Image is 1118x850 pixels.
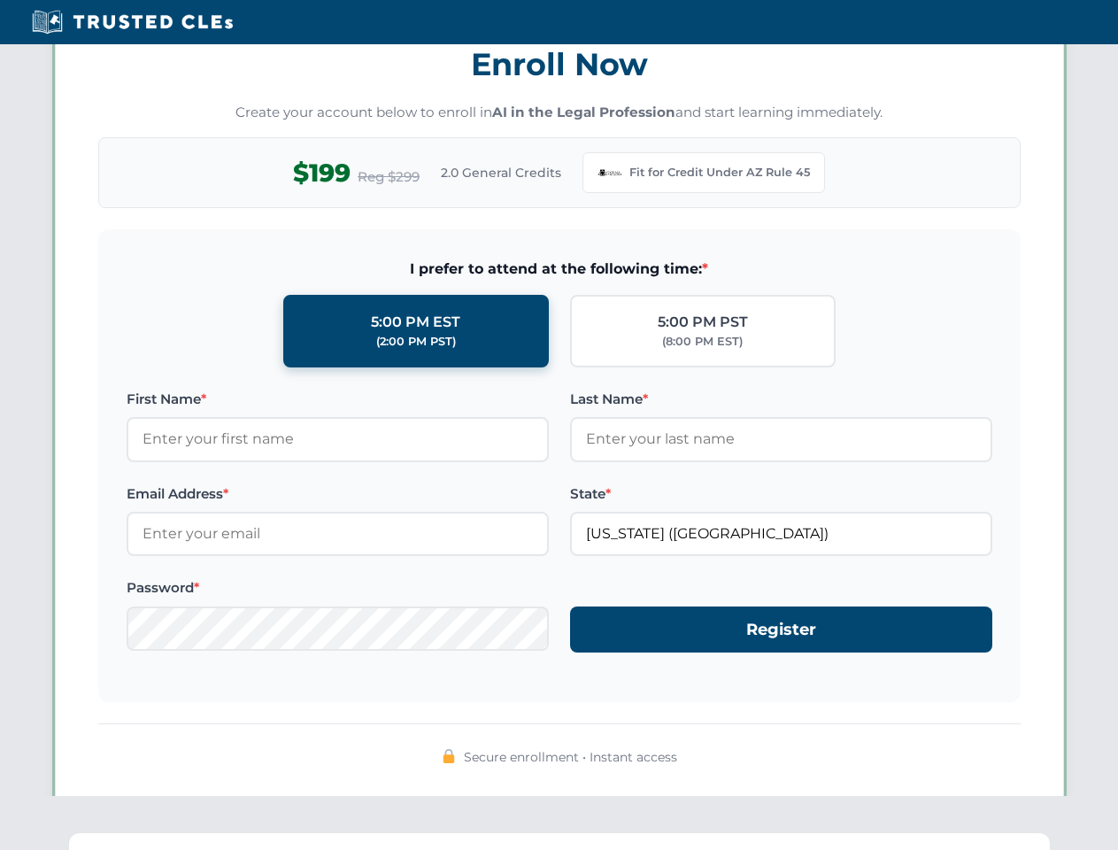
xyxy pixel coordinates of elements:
[127,417,549,461] input: Enter your first name
[127,258,992,281] span: I prefer to attend at the following time:
[127,389,549,410] label: First Name
[629,164,810,182] span: Fit for Credit Under AZ Rule 45
[358,166,420,188] span: Reg $299
[98,103,1021,123] p: Create your account below to enroll in and start learning immediately.
[570,417,992,461] input: Enter your last name
[658,311,748,334] div: 5:00 PM PST
[127,483,549,505] label: Email Address
[492,104,675,120] strong: AI in the Legal Profession
[376,333,456,351] div: (2:00 PM PST)
[127,577,549,599] label: Password
[570,607,992,653] button: Register
[293,153,351,193] span: $199
[570,389,992,410] label: Last Name
[442,749,456,763] img: 🔒
[598,160,622,185] img: Arizona Bar
[570,483,992,505] label: State
[441,163,561,182] span: 2.0 General Credits
[464,747,677,767] span: Secure enrollment • Instant access
[27,9,238,35] img: Trusted CLEs
[662,333,743,351] div: (8:00 PM EST)
[98,36,1021,92] h3: Enroll Now
[127,512,549,556] input: Enter your email
[570,512,992,556] input: Arizona (AZ)
[371,311,460,334] div: 5:00 PM EST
